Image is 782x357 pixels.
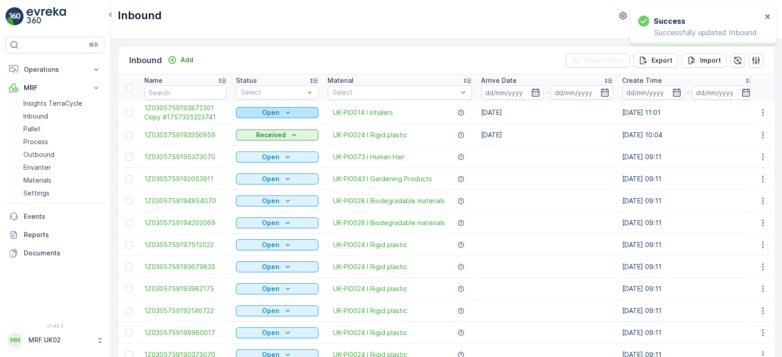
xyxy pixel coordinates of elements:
[144,103,227,122] a: 1Z0305759193872301 Copy #1757325223741
[333,218,445,227] a: UK-PI0028 I Biodegradable materials
[333,152,405,162] a: UK-PI0073 I Human Hair
[164,54,197,65] button: Add
[144,328,227,337] span: 1Z0305759199960017
[546,87,549,98] p: -
[333,306,407,315] a: UK-PI0024 I Rigid plastic
[618,146,759,168] td: [DATE] 09:11
[126,307,133,314] div: Toggle Row Selected
[5,244,104,262] a: Documents
[236,151,318,162] button: Open
[622,85,685,100] input: dd/mm/yyyy
[687,87,690,98] p: -
[566,53,629,68] button: Clear Filters
[638,28,762,37] p: Successfully updated Inbound
[24,65,86,74] p: Operations
[24,83,86,92] p: MRF
[126,131,133,139] div: Toggle Row Selected
[20,110,104,123] a: Inbound
[481,76,517,85] p: Arrive Date
[682,53,727,68] button: Import
[476,102,618,124] td: [DATE]
[126,153,133,161] div: Toggle Row Selected
[236,173,318,184] button: Open
[241,88,304,97] p: Select
[618,256,759,278] td: [DATE] 09:11
[23,99,82,108] p: Insights TerraCycle
[126,109,133,116] div: Toggle Row Selected
[618,124,759,146] td: [DATE] 10:04
[144,174,227,184] a: 1Z0305759192053911
[24,249,101,258] p: Documents
[700,56,721,65] p: Import
[24,212,101,221] p: Events
[144,240,227,249] span: 1Z0305759197512022
[5,79,104,97] button: MRF
[262,108,279,117] p: Open
[236,130,318,141] button: Received
[256,130,286,140] p: Received
[118,8,162,23] p: Inbound
[23,150,55,159] p: Outbound
[27,7,66,26] img: logo_light-DOdMpM7g.png
[262,328,279,337] p: Open
[23,163,51,172] p: Envanter
[5,323,104,329] span: v 1.49.3
[144,85,227,100] input: Search
[144,130,227,140] span: 1Z0305759193356959
[262,306,279,315] p: Open
[126,219,133,227] div: Toggle Row Selected
[23,189,49,198] p: Settings
[236,217,318,228] button: Open
[20,161,104,174] a: Envanter
[618,234,759,256] td: [DATE] 09:11
[23,137,48,146] p: Process
[126,329,133,336] div: Toggle Row Selected
[144,196,227,206] a: 1Z0305759194854070
[144,76,163,85] p: Name
[618,190,759,212] td: [DATE] 09:11
[20,174,104,187] a: Materials
[20,148,104,161] a: Outbound
[333,174,432,184] a: UK-PI0043 I Gardening Products
[236,327,318,338] button: Open
[333,328,407,337] a: UK-PI0024 I Rigid plastic
[622,76,662,85] p: Create Time
[618,102,759,124] td: [DATE] 11:01
[24,230,101,239] p: Reports
[333,130,407,140] a: UK-PI0024 I Rigid plastic
[180,55,193,65] p: Add
[765,13,771,22] button: close
[476,124,618,146] td: [DATE]
[8,333,22,347] div: MM
[262,218,279,227] p: Open
[651,56,673,65] p: Export
[126,197,133,205] div: Toggle Row Selected
[23,112,48,121] p: Inbound
[333,196,445,206] a: UK-PI0028 I Biodegradable materials
[28,335,92,345] p: MRF.UK02
[618,278,759,300] td: [DATE] 09:11
[20,187,104,200] a: Settings
[144,152,227,162] a: 1Z0305759195373070
[333,284,407,293] span: UK-PI0024 I Rigid plastic
[262,240,279,249] p: Open
[262,174,279,184] p: Open
[584,56,624,65] p: Clear Filters
[618,168,759,190] td: [DATE] 09:11
[144,218,227,227] a: 1Z0305759194202069
[333,108,393,117] a: UK-PI0014 I Inhalers
[20,123,104,135] a: Pallet
[126,241,133,249] div: Toggle Row Selected
[333,240,407,249] a: UK-PI0024 I Rigid plastic
[5,7,24,26] img: logo
[633,53,678,68] button: Export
